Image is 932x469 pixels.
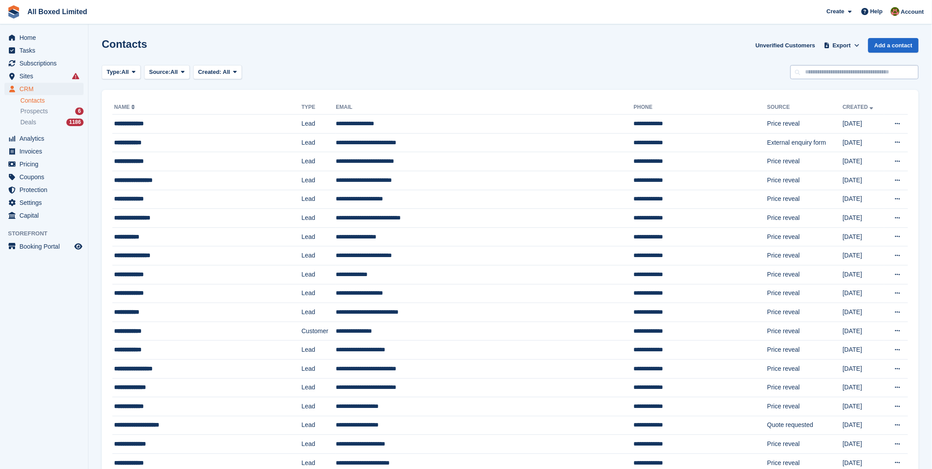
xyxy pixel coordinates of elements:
[843,115,884,134] td: [DATE]
[302,416,336,435] td: Lead
[72,73,79,80] i: Smart entry sync failures have occurred
[102,65,141,80] button: Type: All
[19,132,73,145] span: Analytics
[4,83,84,95] a: menu
[4,70,84,82] a: menu
[73,241,84,252] a: Preview store
[843,265,884,284] td: [DATE]
[843,378,884,397] td: [DATE]
[19,145,73,158] span: Invoices
[19,31,73,44] span: Home
[767,435,843,454] td: Price reveal
[4,184,84,196] a: menu
[24,4,91,19] a: All Boxed Limited
[20,118,84,127] a: Deals 1186
[19,83,73,95] span: CRM
[223,69,230,75] span: All
[767,171,843,190] td: Price reveal
[302,265,336,284] td: Lead
[843,359,884,378] td: [DATE]
[302,397,336,416] td: Lead
[102,38,147,50] h1: Contacts
[767,397,843,416] td: Price reveal
[302,115,336,134] td: Lead
[8,229,88,238] span: Storefront
[767,152,843,171] td: Price reveal
[767,246,843,265] td: Price reveal
[752,38,819,53] a: Unverified Customers
[843,209,884,228] td: [DATE]
[19,209,73,222] span: Capital
[767,416,843,435] td: Quote requested
[767,190,843,209] td: Price reveal
[843,190,884,209] td: [DATE]
[843,246,884,265] td: [DATE]
[336,100,634,115] th: Email
[302,435,336,454] td: Lead
[843,322,884,341] td: [DATE]
[767,378,843,397] td: Price reveal
[843,397,884,416] td: [DATE]
[843,152,884,171] td: [DATE]
[302,171,336,190] td: Lead
[302,227,336,246] td: Lead
[19,171,73,183] span: Coupons
[767,265,843,284] td: Price reveal
[767,227,843,246] td: Price reveal
[198,69,222,75] span: Created:
[4,132,84,145] a: menu
[843,133,884,152] td: [DATE]
[4,145,84,158] a: menu
[302,209,336,228] td: Lead
[19,184,73,196] span: Protection
[302,190,336,209] td: Lead
[171,68,178,77] span: All
[767,359,843,378] td: Price reveal
[767,303,843,322] td: Price reveal
[66,119,84,126] div: 1186
[843,171,884,190] td: [DATE]
[767,115,843,134] td: Price reveal
[843,303,884,322] td: [DATE]
[302,359,336,378] td: Lead
[114,104,137,110] a: Name
[767,209,843,228] td: Price reveal
[871,7,883,16] span: Help
[634,100,767,115] th: Phone
[302,322,336,341] td: Customer
[4,240,84,253] a: menu
[193,65,242,80] button: Created: All
[302,100,336,115] th: Type
[891,7,900,16] img: Sharon Hawkins
[4,209,84,222] a: menu
[302,378,336,397] td: Lead
[4,196,84,209] a: menu
[19,158,73,170] span: Pricing
[843,284,884,303] td: [DATE]
[843,104,875,110] a: Created
[302,246,336,265] td: Lead
[901,8,924,16] span: Account
[868,38,919,53] a: Add a contact
[20,96,84,105] a: Contacts
[302,341,336,360] td: Lead
[767,284,843,303] td: Price reveal
[822,38,861,53] button: Export
[20,107,48,115] span: Prospects
[302,133,336,152] td: Lead
[767,341,843,360] td: Price reveal
[107,68,122,77] span: Type:
[4,158,84,170] a: menu
[75,108,84,115] div: 6
[843,341,884,360] td: [DATE]
[4,57,84,69] a: menu
[833,41,851,50] span: Export
[4,31,84,44] a: menu
[843,227,884,246] td: [DATE]
[7,5,20,19] img: stora-icon-8386f47178a22dfd0bd8f6a31ec36ba5ce8667c1dd55bd0f319d3a0aa187defe.svg
[19,70,73,82] span: Sites
[149,68,170,77] span: Source:
[843,416,884,435] td: [DATE]
[767,133,843,152] td: External enquiry form
[767,322,843,341] td: Price reveal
